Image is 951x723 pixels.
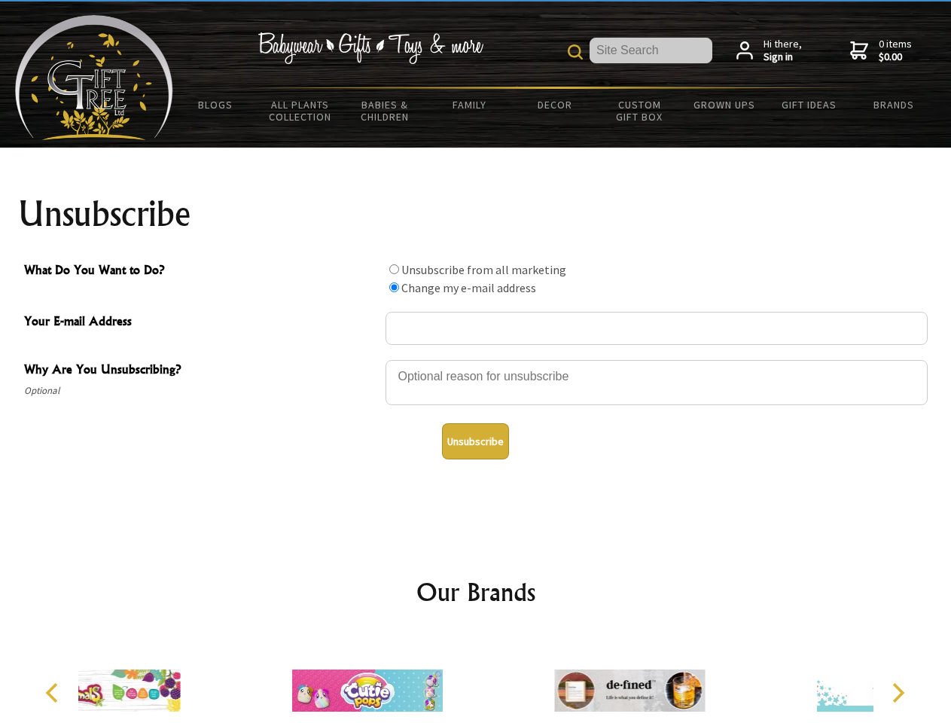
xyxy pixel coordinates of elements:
[38,676,71,709] button: Previous
[401,262,566,277] label: Unsubscribe from all marketing
[258,32,483,64] img: Babywear - Gifts - Toys & more
[681,89,767,120] a: Grown Ups
[401,280,536,295] label: Change my e-mail address
[24,382,378,400] span: Optional
[597,89,682,133] a: Custom Gift Box
[568,44,583,59] img: product search
[736,38,802,64] a: Hi there,Sign in
[764,50,802,64] strong: Sign in
[428,89,513,120] a: Family
[24,360,378,382] span: Why Are You Unsubscribing?
[173,89,258,120] a: BLOGS
[18,196,934,232] h1: Unsubscribe
[343,89,428,133] a: Babies & Children
[852,89,937,120] a: Brands
[767,89,852,120] a: Gift Ideas
[24,261,378,282] span: What Do You Want to Do?
[389,264,399,274] input: What Do You Want to Do?
[881,676,914,709] button: Next
[258,89,343,133] a: All Plants Collection
[442,423,509,459] button: Unsubscribe
[850,38,912,64] a: 0 items$0.00
[24,312,378,334] span: Your E-mail Address
[764,38,802,64] span: Hi there,
[386,360,928,405] textarea: Why Are You Unsubscribing?
[386,312,928,345] input: Your E-mail Address
[389,282,399,292] input: What Do You Want to Do?
[879,37,912,64] span: 0 items
[879,50,912,64] strong: $0.00
[512,89,597,120] a: Decor
[30,574,922,610] h2: Our Brands
[590,38,712,63] input: Site Search
[15,15,173,140] img: Babyware - Gifts - Toys and more...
